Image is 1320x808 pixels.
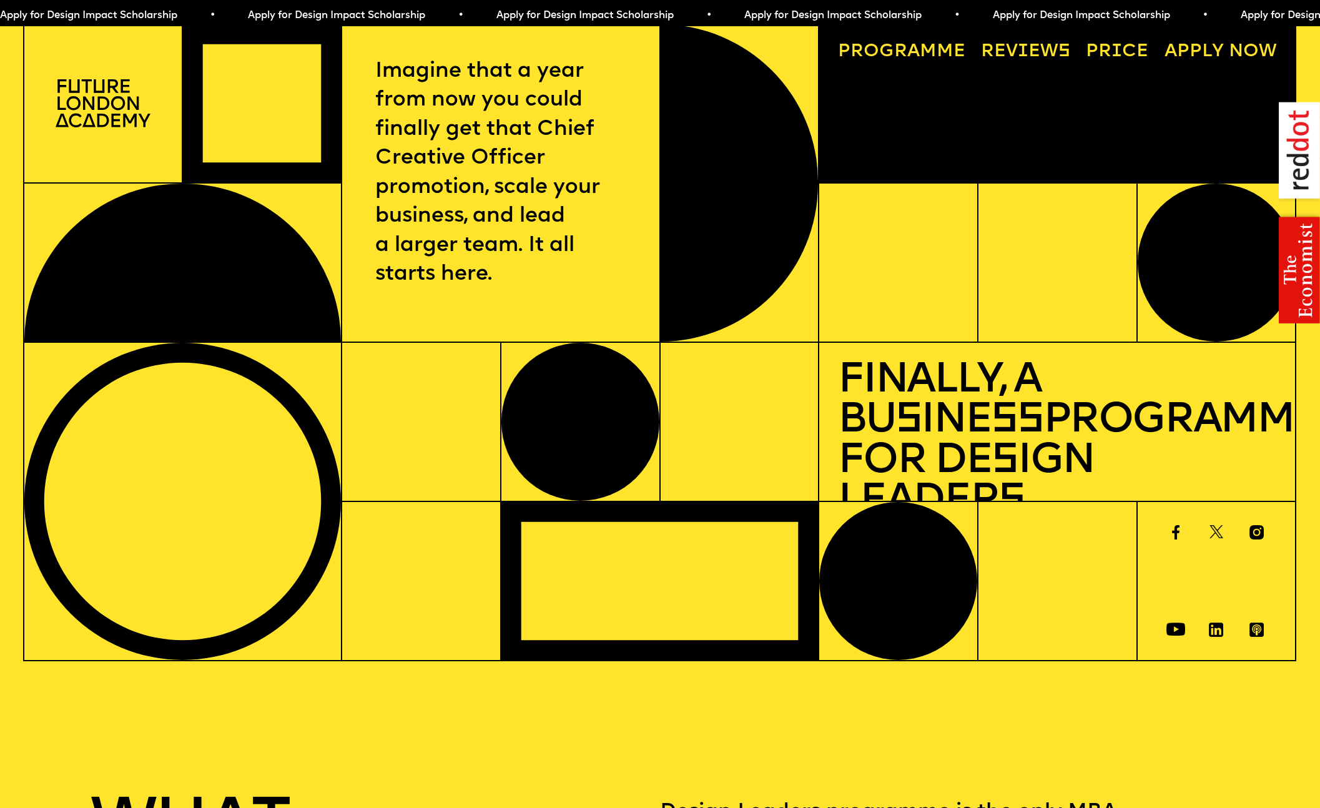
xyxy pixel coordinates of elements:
span: s [998,480,1025,523]
h1: Finally, a Bu ine Programme for De ign Leader [838,361,1277,521]
a: Apply now [1155,33,1286,69]
a: Reviews [972,33,1079,69]
a: Price [1077,33,1158,69]
span: • [888,11,894,21]
span: s [895,400,922,442]
span: A [1165,42,1177,61]
span: a [907,42,920,61]
span: • [1136,11,1142,21]
a: Programme [829,33,974,69]
p: Imagine that a year from now you could finally get that Chief Creative Officer promotion, scale y... [375,57,626,290]
span: • [392,11,397,21]
span: • [144,11,149,21]
span: ss [991,400,1043,442]
span: s [992,440,1018,483]
span: • [640,11,646,21]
